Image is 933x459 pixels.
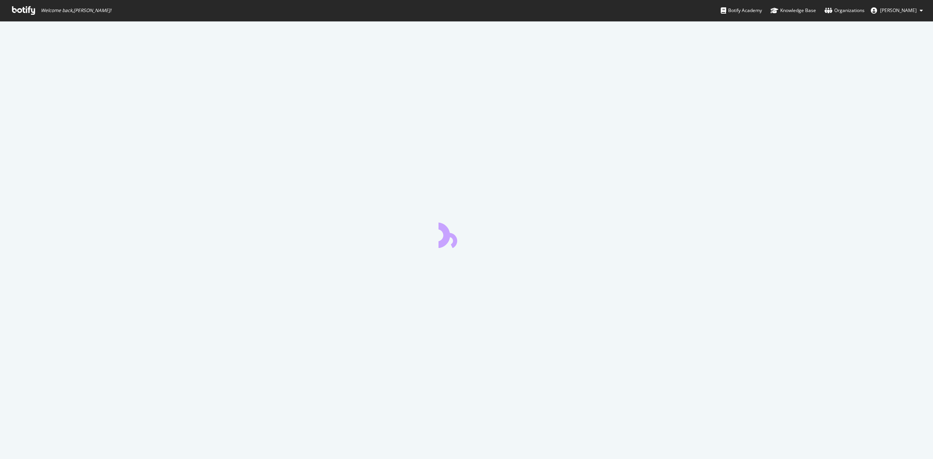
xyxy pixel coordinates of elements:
[865,4,929,17] button: [PERSON_NAME]
[41,7,111,14] span: Welcome back, [PERSON_NAME] !
[880,7,917,14] span: Zubair Kakuji
[721,7,762,14] div: Botify Academy
[771,7,816,14] div: Knowledge Base
[825,7,865,14] div: Organizations
[439,220,494,248] div: animation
